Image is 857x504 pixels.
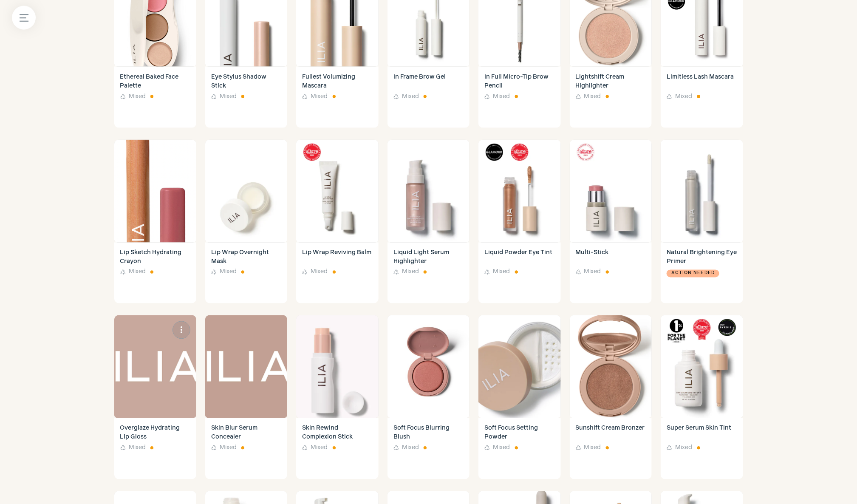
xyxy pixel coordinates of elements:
span: Mixed [493,444,510,453]
h4: Multi-Stick [576,249,646,266]
h4: Eye Stylus Shadow Stick [211,73,281,91]
img: Multi-Stick [570,140,652,243]
h4: Lip Wrap Overnight Mask [211,249,281,266]
h4: Liquid Light Serum Highlighter [393,249,464,266]
img: Natural Brightening Eye Primer [661,140,743,243]
h4: Fullest Volumizing Mascara [302,73,372,91]
h4: In Full Micro-Tip Brow Pencil [484,73,554,91]
span: Mixed [220,268,237,277]
span: Mixed [129,92,146,101]
a: Liquid Light Serum Highlighter Mixed [387,243,470,304]
a: In Frame Brow Gel Mixed [387,67,470,128]
a: Fullest Volumizing Mascara Mixed [296,67,378,128]
img: Soft Focus Blurring Blush [387,315,470,418]
h4: Natural Brightening Eye Primer [667,249,737,266]
button: more_vert [173,321,190,339]
span: Mixed [402,92,419,101]
a: Skin Blur Serum Concealer Mixed [205,418,287,479]
span: Mixed [493,268,510,277]
img: Soft Focus Setting Powder [478,315,560,418]
span: Mixed [220,92,237,101]
img: Lip Sketch Hydrating Crayon [114,140,196,243]
h4: Soft Focus Setting Powder [484,424,554,442]
img: Lip Wrap Reviving Balm [296,140,378,243]
h4: Soft Focus Blurring Blush [393,424,464,442]
img: Skin Rewind Complexion Stick [296,315,378,418]
h4: Ethereal Baked Face Palette [120,73,190,91]
h4: Lip Wrap Reviving Balm [302,249,372,266]
span: Mixed [675,92,692,101]
span: Mixed [220,444,237,453]
a: Lip Sketch Hydrating Crayon Mixed [114,243,196,304]
img: Overglaze Hydrating Lip Gloss [114,315,196,418]
span: Action needed [671,270,715,277]
h4: Skin Blur Serum Concealer [211,424,281,442]
img: Sunshift Cream Bronzer [570,315,652,418]
span: Mixed [311,444,328,453]
h4: Super Serum Skin Tint [667,424,737,442]
h4: Skin Rewind Complexion Stick [302,424,372,442]
a: Multi-Stick Mixed [570,243,652,304]
span: Mixed [129,268,146,277]
span: Mixed [584,268,601,277]
a: Limitless Lash Mascara Mixed [661,67,743,128]
img: Super Serum Skin Tint [661,315,743,418]
h4: Lip Sketch Hydrating Crayon [120,249,190,266]
span: Mixed [311,268,328,277]
a: Lightshift Cream Highlighter Mixed [570,67,652,128]
a: Eye Stylus Shadow Stick Mixed [205,67,287,128]
a: Liquid Powder Eye Tint Mixed [478,243,560,304]
a: In Full Micro-Tip Brow Pencil Mixed [478,67,560,128]
h4: In Frame Brow Gel [393,73,464,91]
h4: Overglaze Hydrating Lip Gloss [120,424,190,442]
span: Mixed [493,92,510,101]
a: Soft Focus Blurring Blush Mixed [387,418,470,479]
a: Soft Focus Setting Powder Mixed [478,418,560,479]
span: Mixed [402,444,419,453]
span: Mixed [675,444,692,453]
a: Overglaze Hydrating Lip Gloss Mixed [114,418,196,479]
a: Ethereal Baked Face Palette Mixed [114,67,196,128]
h4: Liquid Powder Eye Tint [484,249,554,266]
h4: Limitless Lash Mascara [667,73,737,91]
span: Mixed [311,92,328,101]
span: Mixed [402,268,419,277]
span: Mixed [584,444,601,453]
a: Lip Wrap Overnight Mask Mixed [205,243,287,304]
img: Lip Wrap Overnight Mask [205,140,287,243]
a: Super Serum Skin Tint Mixed [661,418,743,479]
span: more_vert [176,325,187,335]
a: Skin Rewind Complexion Stick Mixed [296,418,378,479]
h4: Lightshift Cream Highlighter [576,73,646,91]
img: Skin Blur Serum Concealer [205,315,287,418]
a: Sunshift Cream Bronzer Mixed [570,418,652,479]
span: Mixed [129,444,146,453]
span: Mixed [584,92,601,101]
img: Liquid Powder Eye Tint [478,140,560,243]
a: Lip Wrap Reviving Balm Mixed [296,243,378,304]
a: Natural Brightening Eye Primer Action needed [661,243,743,304]
h4: Sunshift Cream Bronzer [576,424,646,442]
img: Liquid Light Serum Highlighter [387,140,470,243]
